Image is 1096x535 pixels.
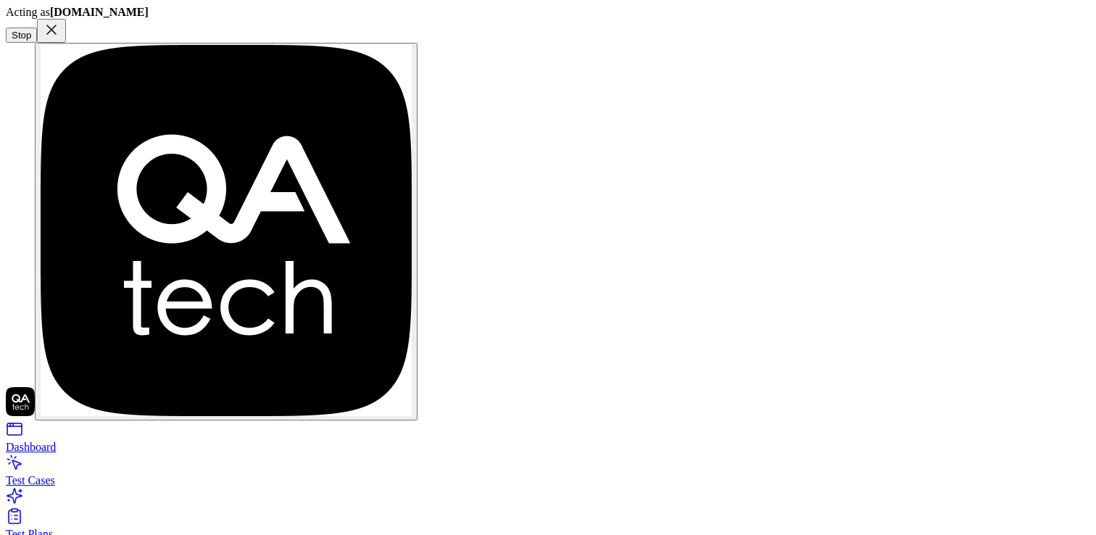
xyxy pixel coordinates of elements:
a: Dashboard [6,428,1090,454]
b: [DOMAIN_NAME] [50,6,149,18]
div: Acting as [6,6,1090,19]
a: Test Cases [6,461,1090,507]
img: 7ccf6c19-61ad-4a6c-8811-018b02a1b829.jpg [41,45,412,416]
div: Test Cases [6,474,1090,487]
div: Dashboard [6,441,1090,454]
button: Stop [6,28,37,43]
